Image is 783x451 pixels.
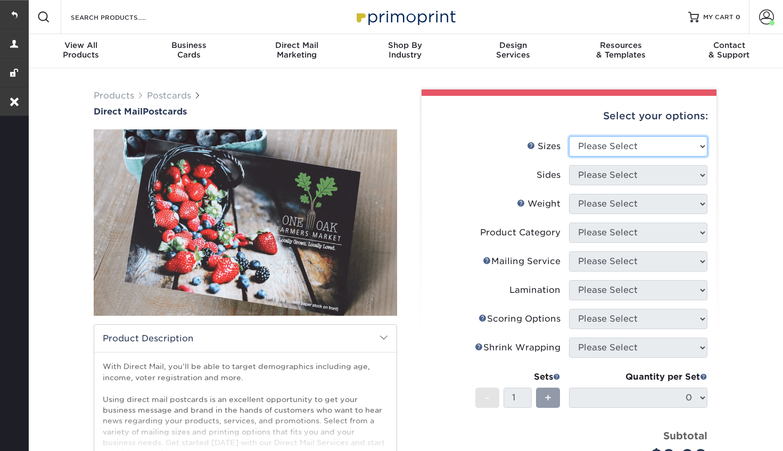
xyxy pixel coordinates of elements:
[675,34,783,68] a: Contact& Support
[480,226,561,239] div: Product Category
[675,40,783,50] span: Contact
[567,40,675,60] div: & Templates
[430,96,708,136] div: Select your options:
[243,34,351,68] a: Direct MailMarketing
[485,390,490,406] span: -
[94,106,143,117] span: Direct Mail
[147,91,191,101] a: Postcards
[483,255,561,268] div: Mailing Service
[351,34,459,68] a: Shop ByIndustry
[675,40,783,60] div: & Support
[509,284,561,297] div: Lamination
[703,13,733,22] span: MY CART
[352,5,458,28] img: Primoprint
[135,40,243,50] span: Business
[517,198,561,210] div: Weight
[545,390,551,406] span: +
[243,40,351,60] div: Marketing
[94,106,397,117] h1: Postcards
[27,40,135,60] div: Products
[736,13,740,21] span: 0
[135,40,243,60] div: Cards
[527,140,561,153] div: Sizes
[70,11,174,23] input: SEARCH PRODUCTS.....
[663,430,707,441] strong: Subtotal
[459,40,567,60] div: Services
[351,40,459,60] div: Industry
[537,169,561,182] div: Sides
[94,106,397,117] a: Direct MailPostcards
[459,40,567,50] span: Design
[243,40,351,50] span: Direct Mail
[479,313,561,325] div: Scoring Options
[569,371,707,383] div: Quantity per Set
[567,34,675,68] a: Resources& Templates
[135,34,243,68] a: BusinessCards
[27,34,135,68] a: View AllProducts
[459,34,567,68] a: DesignServices
[475,371,561,383] div: Sets
[567,40,675,50] span: Resources
[475,341,561,354] div: Shrink Wrapping
[27,40,135,50] span: View All
[94,91,134,101] a: Products
[94,118,397,327] img: Direct Mail 01
[351,40,459,50] span: Shop By
[94,325,397,352] h2: Product Description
